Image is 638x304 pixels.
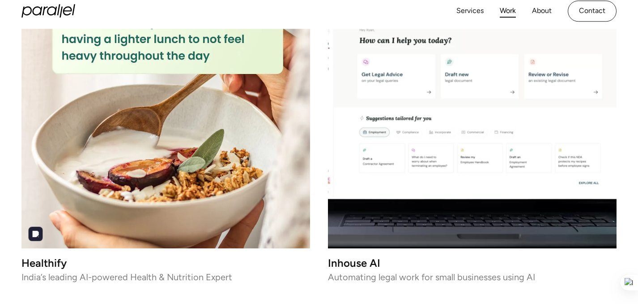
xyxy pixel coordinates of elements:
[21,4,75,18] a: home
[532,4,552,17] a: About
[328,274,617,280] p: Automating legal work for small businesses using AI
[456,4,484,17] a: Services
[500,4,516,17] a: Work
[21,274,310,280] p: India’s leading AI-powered Health & Nutrition Expert
[21,259,310,267] h3: Healthify
[568,0,617,22] a: Contact
[328,259,617,267] h3: Inhouse AI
